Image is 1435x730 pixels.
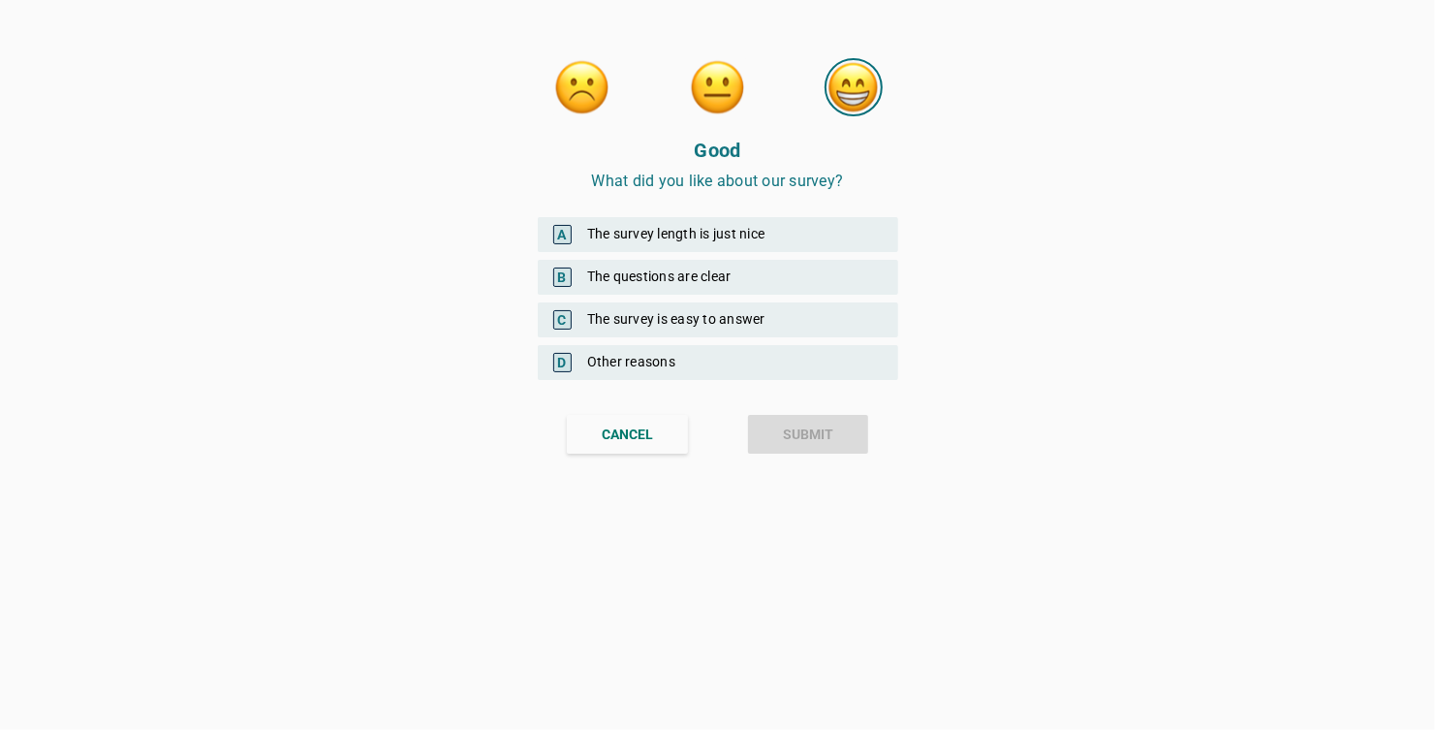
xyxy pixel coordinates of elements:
[538,217,898,252] div: The survey length is just nice
[538,345,898,380] div: Other reasons
[553,225,572,244] span: A
[592,172,844,190] span: What did you like about our survey?
[553,353,572,372] span: D
[538,260,898,295] div: The questions are clear
[695,139,741,162] strong: Good
[553,268,572,287] span: B
[567,415,688,454] button: CANCEL
[538,302,898,337] div: The survey is easy to answer
[602,425,653,445] div: CANCEL
[553,310,572,330] span: C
